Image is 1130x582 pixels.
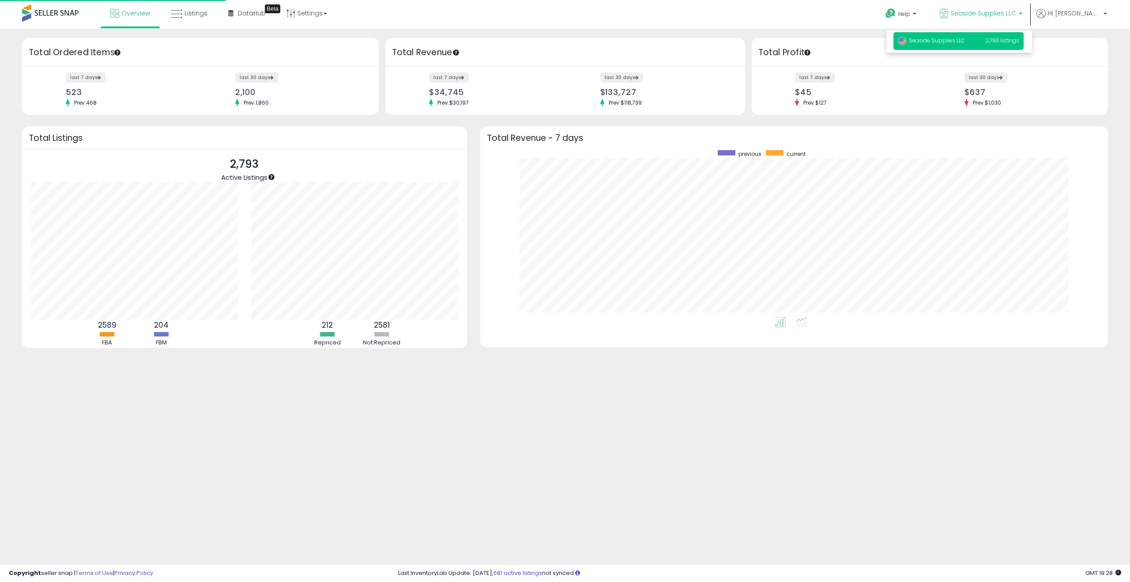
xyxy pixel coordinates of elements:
img: usa.png [898,37,907,45]
div: Tooltip anchor [803,49,811,57]
b: 212 [322,320,333,330]
label: last 30 days [235,72,278,83]
p: 2,793 [221,156,267,173]
h3: Total Revenue [392,46,738,59]
span: current [787,150,806,158]
span: Seaside Supplies LLC [898,37,965,44]
span: Overview [121,9,150,18]
div: $45 [795,87,923,97]
span: Help [898,10,910,18]
a: Help [878,1,925,29]
h3: Total Ordered Items [29,46,372,59]
b: 2589 [98,320,117,330]
div: FBA [81,339,134,347]
div: $637 [964,87,1092,97]
div: 2,100 [235,87,363,97]
label: last 30 days [600,72,643,83]
span: Prev: 1,860 [239,99,273,106]
h3: Total Revenue - 7 days [487,135,1102,141]
span: 2,793 listings [985,37,1019,44]
b: 204 [154,320,169,330]
div: Tooltip anchor [452,49,460,57]
span: Seaside Supplies LLC [951,9,1016,18]
span: Prev: $30,197 [433,99,473,106]
a: Hi [PERSON_NAME] [1036,9,1107,29]
h3: Total Profit [758,46,1102,59]
div: $133,727 [600,87,730,97]
span: Active Listings [221,173,267,182]
span: Listings [185,9,207,18]
span: previous [738,150,761,158]
i: Get Help [885,8,896,19]
div: Tooltip anchor [113,49,121,57]
span: Prev: $127 [799,99,831,106]
label: last 7 days [429,72,469,83]
label: last 30 days [964,72,1007,83]
div: Tooltip anchor [267,173,275,181]
span: Prev: $1,030 [968,99,1006,106]
div: 523 [66,87,194,97]
label: last 7 days [795,72,835,83]
span: DataHub [238,9,266,18]
label: last 7 days [66,72,105,83]
span: Hi [PERSON_NAME] [1048,9,1101,18]
div: Not Repriced [355,339,408,347]
span: Prev: 468 [70,99,101,106]
span: Prev: $118,739 [604,99,646,106]
div: Repriced [301,339,354,347]
div: FBM [135,339,188,347]
b: 2581 [374,320,390,330]
div: Tooltip anchor [265,4,280,13]
h3: Total Listings [29,135,460,141]
div: $34,745 [429,87,558,97]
